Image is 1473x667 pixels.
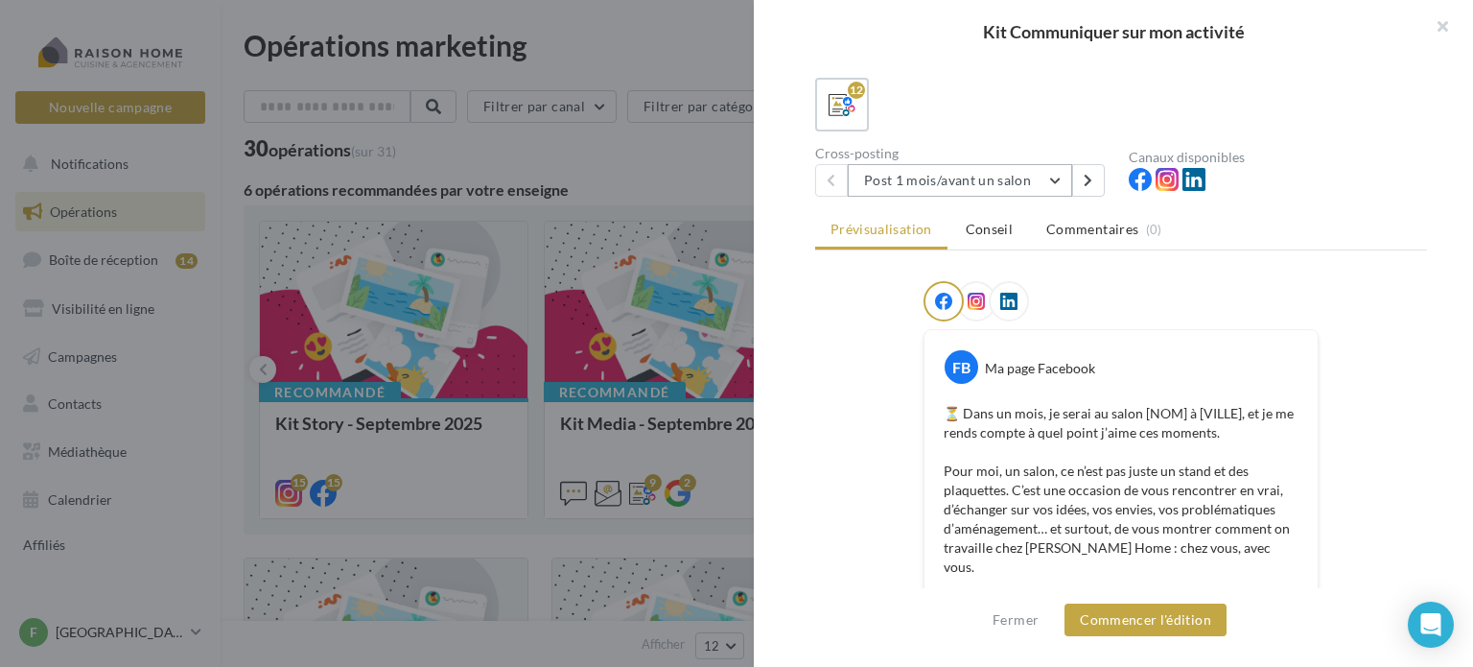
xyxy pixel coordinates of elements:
[985,359,1095,378] div: Ma page Facebook
[848,82,865,99] div: 12
[945,350,978,384] div: FB
[784,23,1442,40] div: Kit Communiquer sur mon activité
[985,608,1046,631] button: Fermer
[1129,151,1427,164] div: Canaux disponibles
[848,164,1072,197] button: Post 1 mois/avant un salon
[1064,604,1227,636] button: Commencer l'édition
[1046,220,1138,239] span: Commentaires
[1408,602,1454,648] div: Open Intercom Messenger
[815,147,1113,160] div: Cross-posting
[1146,222,1162,237] span: (0)
[966,221,1013,237] span: Conseil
